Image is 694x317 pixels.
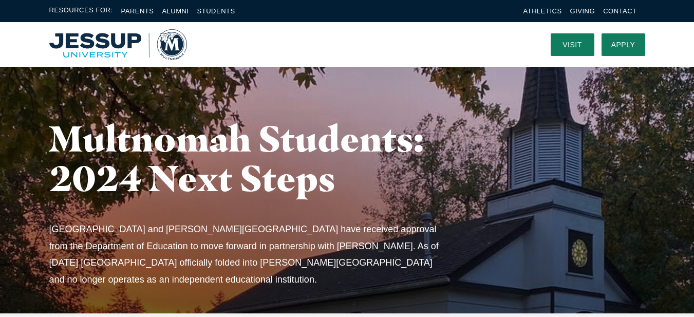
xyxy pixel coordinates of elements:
a: Giving [570,7,595,15]
p: [GEOGRAPHIC_DATA] and [PERSON_NAME][GEOGRAPHIC_DATA] have received approval from the Department o... [49,221,446,288]
a: Visit [551,33,594,56]
img: Multnomah University Logo [49,29,187,60]
a: Contact [603,7,636,15]
span: Resources For: [49,5,113,17]
a: Alumni [162,7,189,15]
a: Parents [121,7,154,15]
a: Apply [602,33,645,56]
a: Home [49,29,187,60]
a: Students [197,7,235,15]
a: Athletics [523,7,562,15]
h1: Multnomah Students: 2024 Next Steps [49,119,465,198]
